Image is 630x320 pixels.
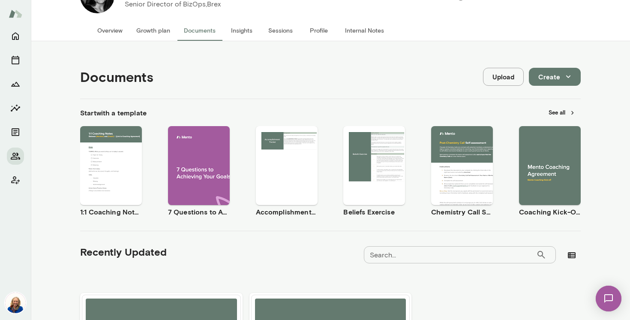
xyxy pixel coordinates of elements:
[80,245,167,259] h5: Recently Updated
[261,20,300,41] button: Sessions
[431,207,493,217] h6: Chemistry Call Self-Assessment [Coaches only]
[338,20,391,41] button: Internal Notes
[168,207,230,217] h6: 7 Questions to Achieving Your Goals
[129,20,177,41] button: Growth plan
[529,68,581,86] button: Create
[7,51,24,69] button: Sessions
[543,106,581,119] button: See all
[343,207,405,217] h6: Beliefs Exercise
[177,20,222,41] button: Documents
[7,27,24,45] button: Home
[519,207,581,217] h6: Coaching Kick-Off | Coaching Agreement
[300,20,338,41] button: Profile
[7,75,24,93] button: Growth Plan
[9,6,22,22] img: Mento
[7,172,24,189] button: Client app
[222,20,261,41] button: Insights
[7,148,24,165] button: Members
[483,68,524,86] button: Upload
[5,293,26,313] img: Cathy Wright
[256,207,318,217] h6: Accomplishment Tracker
[80,69,153,85] h4: Documents
[7,124,24,141] button: Documents
[7,100,24,117] button: Insights
[80,108,147,118] h6: Start with a template
[80,207,142,217] h6: 1:1 Coaching Notes
[90,20,129,41] button: Overview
